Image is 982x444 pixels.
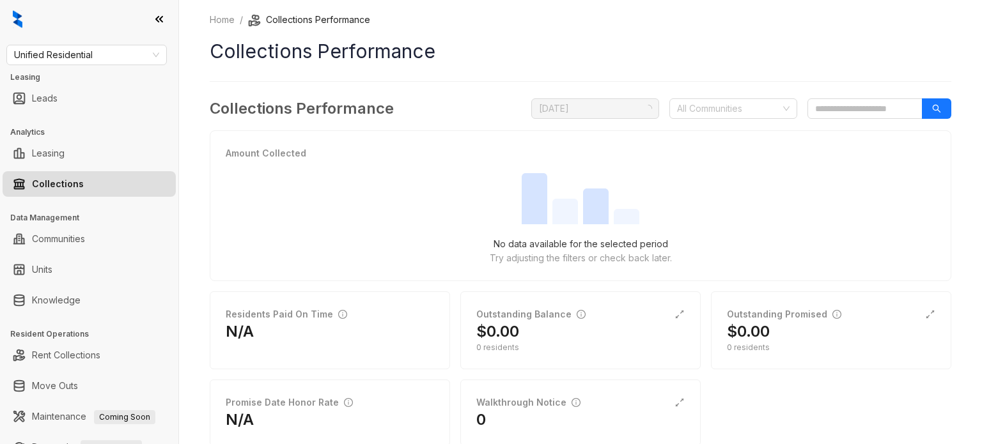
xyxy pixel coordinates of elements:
li: Communities [3,226,176,252]
li: Leasing [3,141,176,166]
span: info-circle [577,310,586,319]
span: loading [644,105,652,112]
h3: Leasing [10,72,178,83]
div: Outstanding Promised [727,307,841,321]
a: Rent Collections [32,342,100,368]
span: info-circle [572,398,581,407]
div: Outstanding Balance [476,307,586,321]
span: expand-alt [925,309,935,319]
h3: Analytics [10,126,178,138]
li: Leads [3,86,176,111]
h1: Collections Performance [210,37,951,66]
strong: Amount Collected [226,148,306,158]
h2: 0 [476,410,486,430]
p: Try adjusting the filters or check back later. [490,251,672,265]
li: / [240,13,243,27]
li: Move Outs [3,373,176,399]
h3: Data Management [10,212,178,224]
span: expand-alt [674,397,685,408]
li: Maintenance [3,404,176,429]
span: Coming Soon [94,410,155,424]
span: expand-alt [674,309,685,319]
a: Leasing [32,141,65,166]
span: Unified Residential [14,45,159,65]
h2: N/A [226,410,254,430]
img: logo [13,10,22,28]
h3: Collections Performance [210,97,394,120]
div: 0 residents [727,342,935,353]
div: Walkthrough Notice [476,395,581,410]
span: search [932,104,941,113]
div: Promise Date Honor Rate [226,395,353,410]
li: Knowledge [3,287,176,313]
a: Move Outs [32,373,78,399]
a: Home [207,13,237,27]
h2: $0.00 [727,321,770,342]
li: Collections Performance [248,13,370,27]
a: Communities [32,226,85,252]
h2: $0.00 [476,321,519,342]
h2: N/A [226,321,254,342]
li: Units [3,257,176,282]
div: Residents Paid On Time [226,307,347,321]
a: Leads [32,86,58,111]
span: info-circle [344,398,353,407]
span: info-circle [338,310,347,319]
p: No data available for the selected period [494,237,668,251]
a: Collections [32,171,84,197]
span: October 2025 [539,99,651,118]
a: Knowledge [32,287,81,313]
div: 0 residents [476,342,685,353]
span: info-circle [832,310,841,319]
a: Units [32,257,52,282]
li: Collections [3,171,176,197]
h3: Resident Operations [10,328,178,340]
li: Rent Collections [3,342,176,368]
